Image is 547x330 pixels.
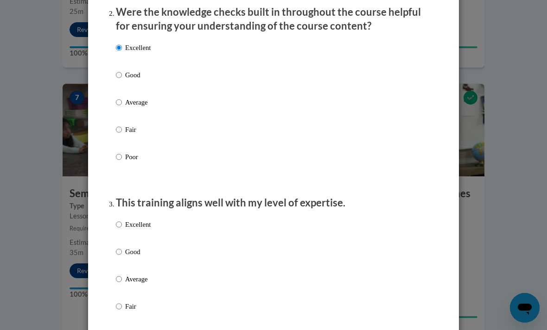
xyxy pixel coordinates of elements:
[116,301,122,311] input: Fair
[116,219,122,230] input: Excellent
[125,152,151,162] p: Poor
[116,125,122,135] input: Fair
[125,43,151,53] p: Excellent
[116,43,122,53] input: Excellent
[116,5,431,34] p: Were the knowledge checks built in throughout the course helpful for ensuring your understanding ...
[125,70,151,80] p: Good
[116,152,122,162] input: Poor
[125,301,151,311] p: Fair
[125,219,151,230] p: Excellent
[116,196,431,210] p: This training aligns well with my level of expertise.
[125,247,151,257] p: Good
[125,97,151,107] p: Average
[116,274,122,284] input: Average
[125,125,151,135] p: Fair
[125,274,151,284] p: Average
[116,70,122,80] input: Good
[116,247,122,257] input: Good
[116,97,122,107] input: Average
